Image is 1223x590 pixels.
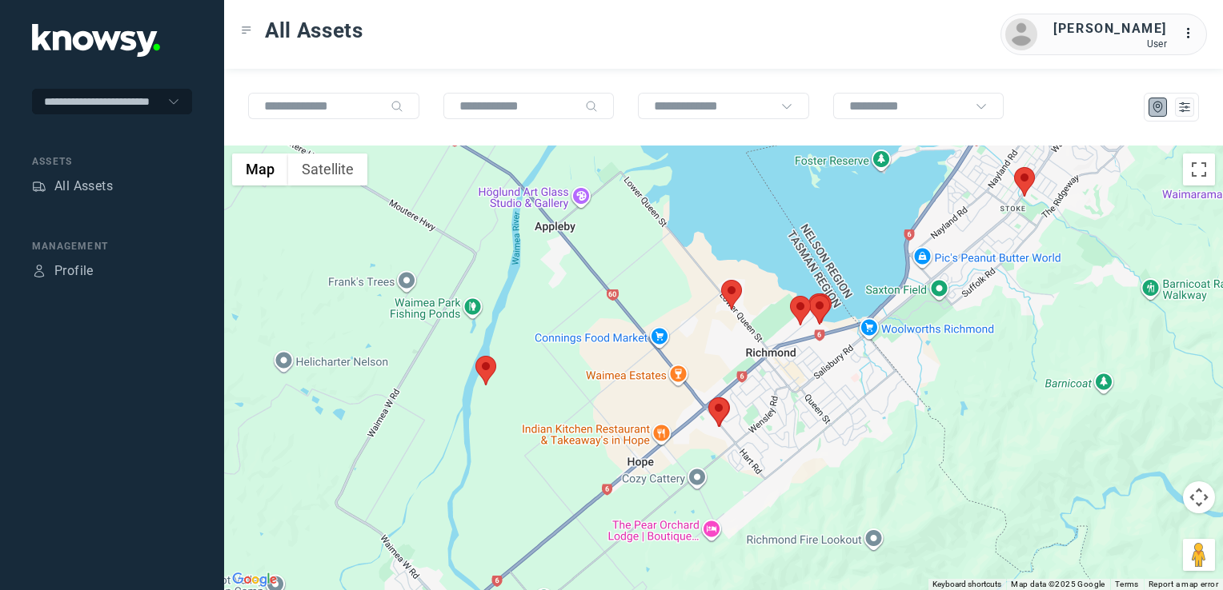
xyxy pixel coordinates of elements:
[232,153,288,185] button: Show street map
[1183,24,1202,46] div: :
[54,177,113,196] div: All Assets
[32,24,160,57] img: Application Logo
[1011,580,1105,588] span: Map data ©2025 Google
[1183,153,1215,185] button: Toggle fullscreen view
[32,261,94,281] a: ProfileProfile
[32,264,46,278] div: Profile
[1183,24,1202,43] div: :
[1183,481,1215,513] button: Map camera controls
[228,569,281,590] img: Google
[1177,100,1192,114] div: List
[54,261,94,281] div: Profile
[288,153,367,185] button: Show satellite imagery
[265,16,363,45] span: All Assets
[32,239,192,253] div: Management
[32,154,192,169] div: Assets
[32,179,46,193] div: Assets
[391,100,403,113] div: Search
[1183,539,1215,571] button: Drag Pegman onto the map to open Street View
[1005,18,1037,50] img: avatar.png
[1115,580,1139,588] a: Terms (opens in new tab)
[32,177,113,196] a: AssetsAll Assets
[585,100,598,113] div: Search
[1053,38,1167,50] div: User
[1151,100,1165,114] div: Map
[228,569,281,590] a: Open this area in Google Maps (opens a new window)
[241,25,252,36] div: Toggle Menu
[1149,580,1218,588] a: Report a map error
[1184,27,1200,39] tspan: ...
[1053,19,1167,38] div: [PERSON_NAME]
[932,579,1001,590] button: Keyboard shortcuts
